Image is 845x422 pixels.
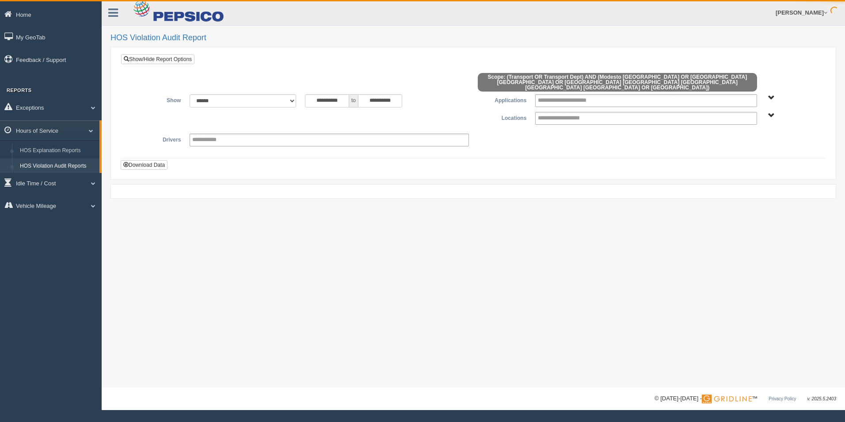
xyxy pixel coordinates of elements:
[121,54,194,64] a: Show/Hide Report Options
[702,395,752,403] img: Gridline
[121,160,167,170] button: Download Data
[655,394,836,403] div: © [DATE]-[DATE] - ™
[110,34,836,42] h2: HOS Violation Audit Report
[478,73,757,92] span: Scope: (Transport OR Transport Dept) AND (Modesto [GEOGRAPHIC_DATA] OR [GEOGRAPHIC_DATA] [GEOGRAP...
[473,94,531,105] label: Applications
[807,396,836,401] span: v. 2025.5.2403
[128,94,185,105] label: Show
[16,158,99,174] a: HOS Violation Audit Reports
[473,112,531,123] label: Locations
[349,94,358,107] span: to
[16,143,99,159] a: HOS Explanation Reports
[128,134,185,144] label: Drivers
[769,396,796,401] a: Privacy Policy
